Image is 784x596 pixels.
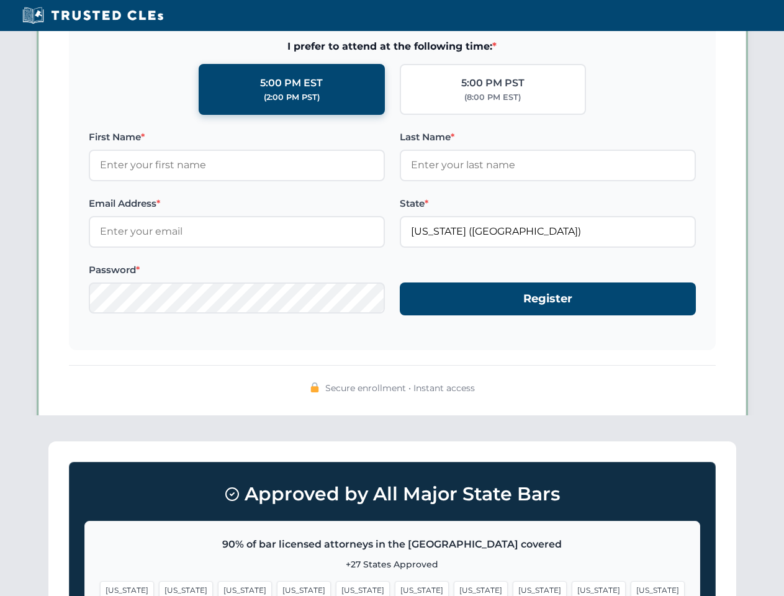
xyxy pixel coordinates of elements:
[325,381,475,395] span: Secure enrollment • Instant access
[89,130,385,145] label: First Name
[100,558,685,571] p: +27 States Approved
[84,477,700,511] h3: Approved by All Major State Bars
[400,130,696,145] label: Last Name
[89,216,385,247] input: Enter your email
[400,282,696,315] button: Register
[89,150,385,181] input: Enter your first name
[260,75,323,91] div: 5:00 PM EST
[89,263,385,278] label: Password
[461,75,525,91] div: 5:00 PM PST
[89,196,385,211] label: Email Address
[100,536,685,553] p: 90% of bar licensed attorneys in the [GEOGRAPHIC_DATA] covered
[264,91,320,104] div: (2:00 PM PST)
[464,91,521,104] div: (8:00 PM EST)
[19,6,167,25] img: Trusted CLEs
[310,382,320,392] img: 🔒
[400,196,696,211] label: State
[89,38,696,55] span: I prefer to attend at the following time:
[400,150,696,181] input: Enter your last name
[400,216,696,247] input: Florida (FL)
